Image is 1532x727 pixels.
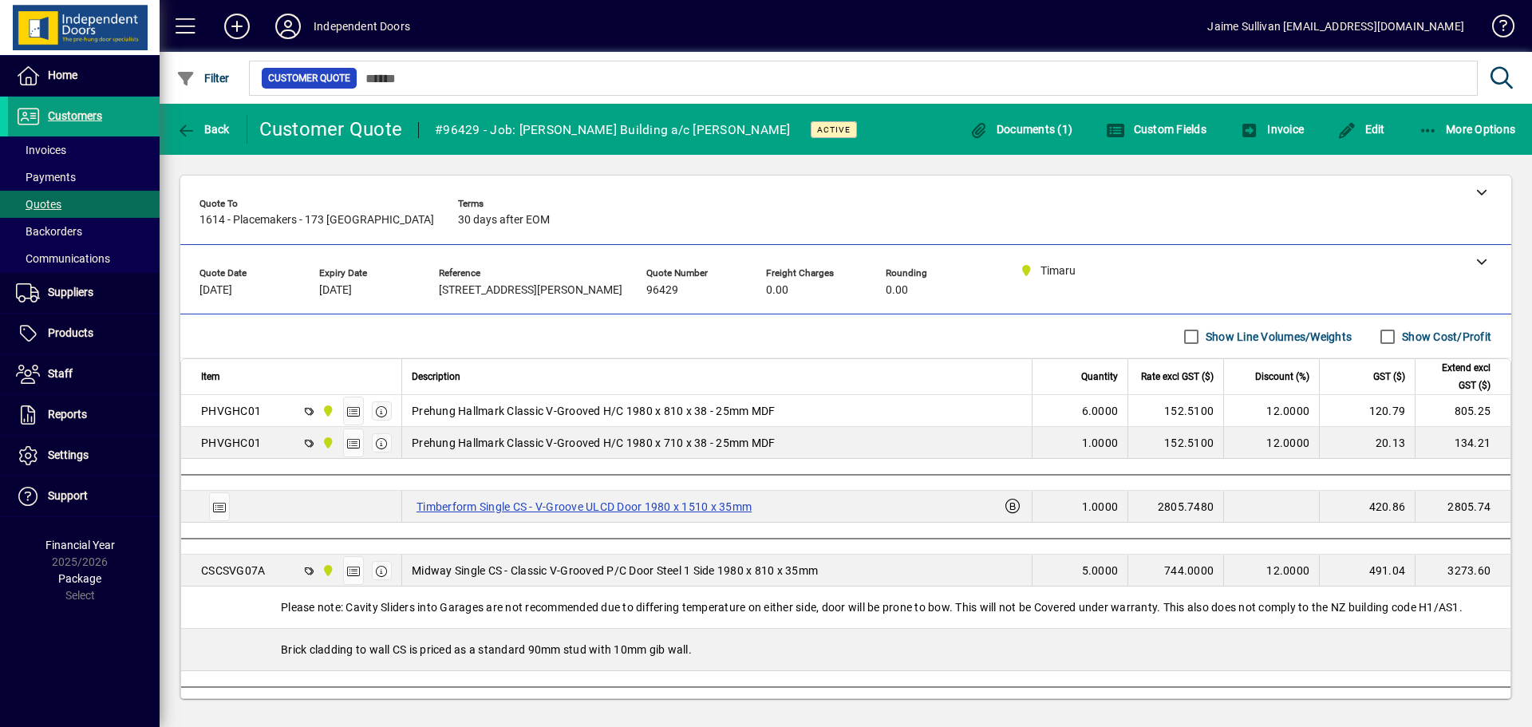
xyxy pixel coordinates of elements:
span: Financial Year [45,539,115,551]
span: Quantity [1081,368,1118,385]
td: 12.0000 [1223,427,1319,459]
div: Jaime Sullivan [EMAIL_ADDRESS][DOMAIN_NAME] [1207,14,1464,39]
a: Quotes [8,191,160,218]
span: Timaru [318,434,336,452]
td: 120.79 [1319,395,1415,427]
button: Filter [172,64,234,93]
button: Back [172,115,234,144]
span: 6.0000 [1082,403,1119,419]
td: 12.0000 [1223,555,1319,587]
span: Quotes [16,198,61,211]
a: Reports [8,395,160,435]
span: [DATE] [199,284,232,297]
div: #96429 - Job: [PERSON_NAME] Building a/c [PERSON_NAME] [435,117,791,143]
button: Documents (1) [965,115,1076,144]
label: Show Cost/Profit [1399,329,1491,345]
span: Timaru [318,562,336,579]
span: Item [201,368,220,385]
a: Staff [8,354,160,394]
label: Show Line Volumes/Weights [1202,329,1352,345]
span: Backorders [16,225,82,238]
span: Customer Quote [268,70,350,86]
div: CSCSVG07A [201,563,265,579]
span: Filter [176,72,230,85]
span: Timaru [318,402,336,420]
span: Prehung Hallmark Classic V-Grooved H/C 1980 x 710 x 38 - 25mm MDF [412,435,775,451]
div: 2805.7480 [1138,499,1214,515]
span: GST ($) [1373,368,1405,385]
a: Products [8,314,160,354]
td: 3273.60 [1415,555,1510,587]
span: 1.0000 [1082,499,1119,515]
a: Payments [8,164,160,191]
span: 96429 [646,284,678,297]
span: Discount (%) [1255,368,1309,385]
span: Reports [48,408,87,421]
app-page-header-button: Back [160,115,247,144]
div: 152.5100 [1138,435,1214,451]
span: Back [176,123,230,136]
span: Rate excl GST ($) [1141,368,1214,385]
button: More Options [1415,115,1520,144]
span: 0.00 [886,284,908,297]
button: Add [211,12,263,41]
span: Documents (1) [969,123,1072,136]
span: Edit [1337,123,1385,136]
span: Prehung Hallmark Classic V-Grooved H/C 1980 x 810 x 38 - 25mm MDF [412,403,775,419]
span: Invoices [16,144,66,156]
span: Payments [16,171,76,184]
a: Knowledge Base [1480,3,1512,55]
button: Edit [1333,115,1389,144]
span: Products [48,326,93,339]
td: 2805.74 [1415,491,1510,523]
span: More Options [1419,123,1516,136]
td: 134.21 [1415,427,1510,459]
span: Settings [48,448,89,461]
span: Active [817,124,851,135]
a: Support [8,476,160,516]
span: 0.00 [766,284,788,297]
td: 12.0000 [1223,395,1319,427]
a: Suppliers [8,273,160,313]
span: Package [58,572,101,585]
span: 1.0000 [1082,435,1119,451]
td: 805.25 [1415,395,1510,427]
span: Suppliers [48,286,93,298]
span: Invoice [1240,123,1304,136]
span: Customers [48,109,102,122]
span: Extend excl GST ($) [1425,359,1491,394]
td: 491.04 [1319,555,1415,587]
span: 30 days after EOM [458,214,550,227]
label: Timberform Single CS - V-Groove ULCD Door 1980 x 1510 x 35mm [412,497,756,516]
span: Description [412,368,460,385]
a: Settings [8,436,160,476]
button: Custom Fields [1102,115,1210,144]
div: PHVGHC01 [201,435,261,451]
span: Support [48,489,88,502]
td: 20.13 [1319,427,1415,459]
span: Home [48,69,77,81]
button: Profile [263,12,314,41]
span: Midway Single CS - Classic V-Grooved P/C Door Steel 1 Side 1980 x 810 x 35mm [412,563,818,579]
a: Home [8,56,160,96]
a: Backorders [8,218,160,245]
span: 1614 - Placemakers - 173 [GEOGRAPHIC_DATA] [199,214,434,227]
div: Please note: Cavity Sliders into Garages are not recommended due to differing temperature on eith... [181,587,1510,628]
button: Invoice [1236,115,1308,144]
a: Invoices [8,136,160,164]
span: [STREET_ADDRESS][PERSON_NAME] [439,284,622,297]
div: PHVGHC01 [201,403,261,419]
div: Brick cladding to wall CS is priced as a standard 90mm stud with 10mm gib wall. [181,629,1510,670]
a: Communications [8,245,160,272]
span: 5.0000 [1082,563,1119,579]
div: Independent Doors [314,14,410,39]
span: Custom Fields [1106,123,1206,136]
div: Customer Quote [259,117,403,142]
td: 420.86 [1319,491,1415,523]
span: [DATE] [319,284,352,297]
div: 744.0000 [1138,563,1214,579]
div: 152.5100 [1138,403,1214,419]
span: Staff [48,367,73,380]
span: Communications [16,252,110,265]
